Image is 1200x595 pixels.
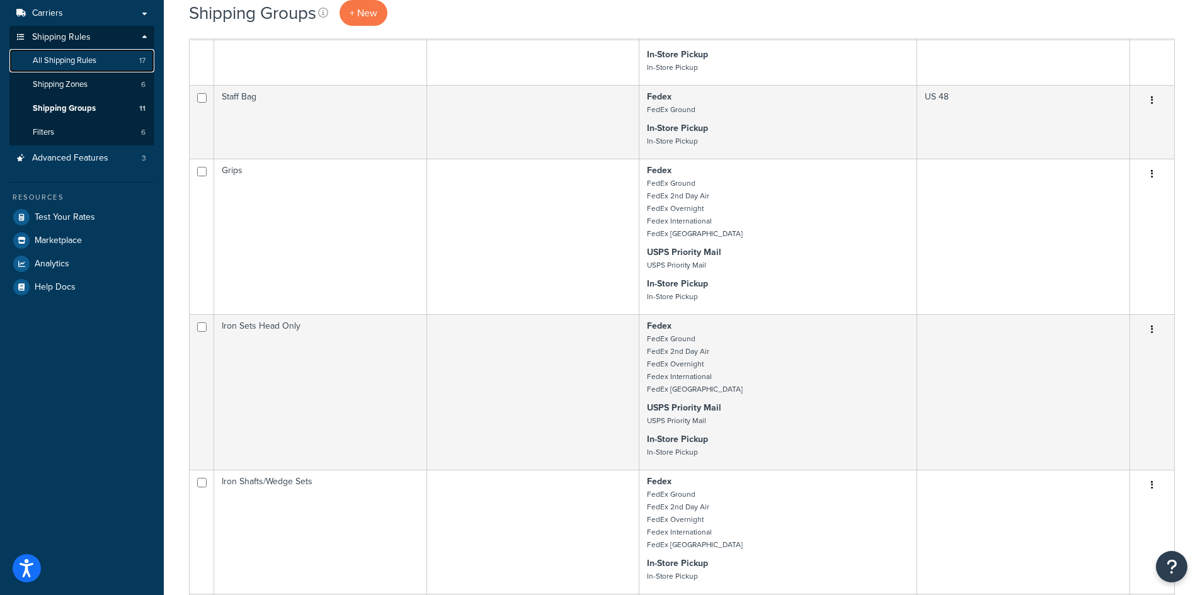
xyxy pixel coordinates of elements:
[33,55,96,66] span: All Shipping Rules
[917,11,1130,85] td: US 48
[214,470,427,594] td: Iron Shafts/Wedge Sets
[9,252,154,275] a: Analytics
[647,401,721,414] strong: USPS Priority Mail
[350,6,377,20] span: + New
[214,85,427,159] td: Staff Bag
[647,104,695,115] small: FedEx Ground
[141,127,146,138] span: 6
[189,1,316,25] h1: Shipping Groups
[33,103,96,114] span: Shipping Groups
[647,259,706,271] small: USPS Priority Mail
[9,26,154,145] li: Shipping Rules
[9,229,154,252] a: Marketplace
[9,26,154,49] a: Shipping Rules
[9,73,154,96] li: Shipping Zones
[647,557,708,570] strong: In-Store Pickup
[647,178,743,239] small: FedEx Ground FedEx 2nd Day Air FedEx Overnight Fedex International FedEx [GEOGRAPHIC_DATA]
[35,282,76,293] span: Help Docs
[32,8,63,19] span: Carriers
[647,433,708,446] strong: In-Store Pickup
[647,48,708,61] strong: In-Store Pickup
[9,121,154,144] a: Filters 6
[647,333,743,395] small: FedEx Ground FedEx 2nd Day Air FedEx Overnight Fedex International FedEx [GEOGRAPHIC_DATA]
[142,153,146,164] span: 3
[647,291,698,302] small: In-Store Pickup
[9,147,154,170] li: Advanced Features
[9,97,154,120] a: Shipping Groups 11
[647,277,708,290] strong: In-Store Pickup
[9,97,154,120] li: Shipping Groups
[647,90,671,103] strong: Fedex
[647,246,721,259] strong: USPS Priority Mail
[214,11,427,85] td: Stand/Cart Bag
[214,314,427,470] td: Iron Sets Head Only
[647,135,698,147] small: In-Store Pickup
[9,49,154,72] a: All Shipping Rules 17
[1156,551,1187,582] button: Open Resource Center
[214,159,427,314] td: Grips
[35,212,95,223] span: Test Your Rates
[139,103,146,114] span: 11
[647,475,671,488] strong: Fedex
[647,164,671,177] strong: Fedex
[647,446,698,458] small: In-Store Pickup
[9,192,154,203] div: Resources
[33,127,54,138] span: Filters
[647,570,698,582] small: In-Store Pickup
[9,49,154,72] li: All Shipping Rules
[917,85,1130,159] td: US 48
[647,319,671,332] strong: Fedex
[9,2,154,25] a: Carriers
[32,32,91,43] span: Shipping Rules
[647,62,698,73] small: In-Store Pickup
[35,259,69,269] span: Analytics
[9,121,154,144] li: Filters
[33,79,88,90] span: Shipping Zones
[647,415,706,426] small: USPS Priority Mail
[141,79,146,90] span: 6
[35,235,82,246] span: Marketplace
[647,122,708,135] strong: In-Store Pickup
[32,153,108,164] span: Advanced Features
[9,206,154,229] a: Test Your Rates
[139,55,146,66] span: 17
[9,276,154,298] a: Help Docs
[9,147,154,170] a: Advanced Features 3
[647,489,743,550] small: FedEx Ground FedEx 2nd Day Air FedEx Overnight Fedex International FedEx [GEOGRAPHIC_DATA]
[9,73,154,96] a: Shipping Zones 6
